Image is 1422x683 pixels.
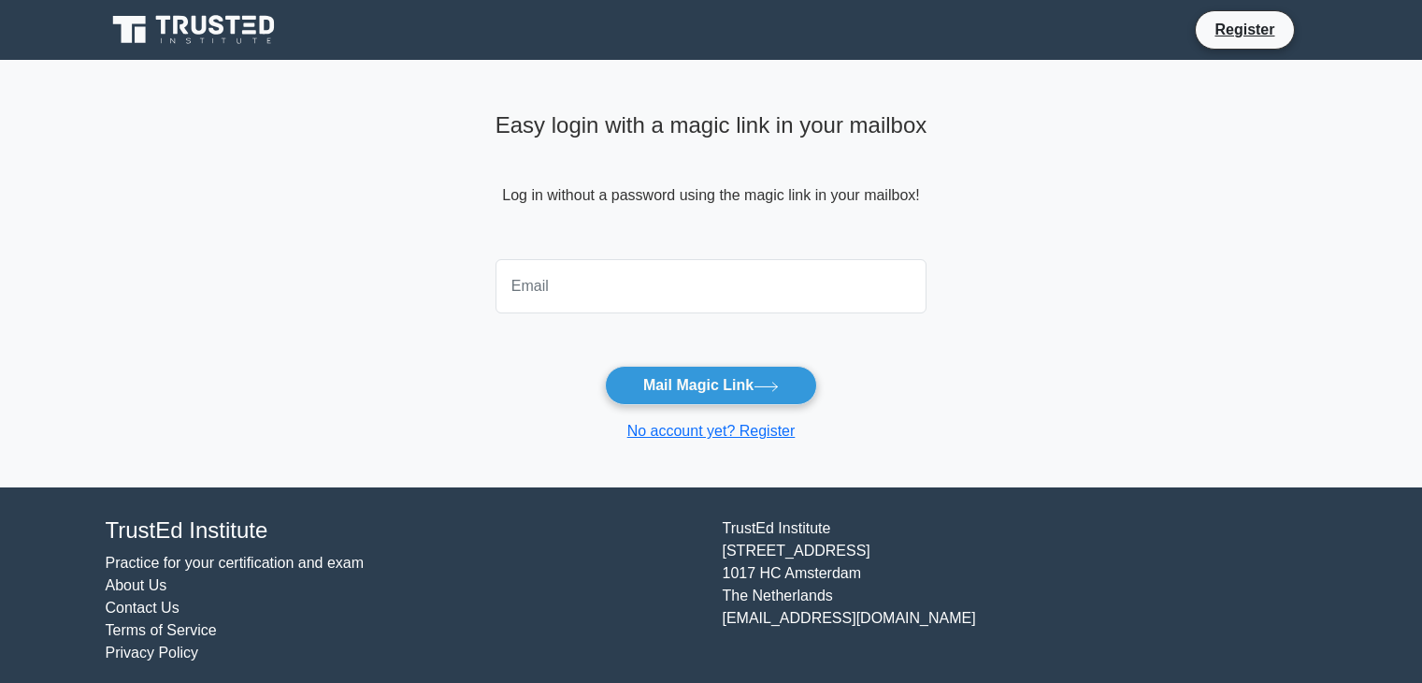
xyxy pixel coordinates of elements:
[106,622,217,638] a: Terms of Service
[106,600,180,616] a: Contact Us
[106,645,199,661] a: Privacy Policy
[496,105,927,252] div: Log in without a password using the magic link in your mailbox!
[496,112,927,139] h4: Easy login with a magic link in your mailbox
[106,577,167,593] a: About Us
[711,517,1329,664] div: TrustEd Institute [STREET_ADDRESS] 1017 HC Amsterdam The Netherlands [EMAIL_ADDRESS][DOMAIN_NAME]
[106,517,700,545] h4: TrustEd Institute
[627,423,796,439] a: No account yet? Register
[1203,18,1286,41] a: Register
[605,366,817,405] button: Mail Magic Link
[106,555,365,571] a: Practice for your certification and exam
[496,259,927,313] input: Email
